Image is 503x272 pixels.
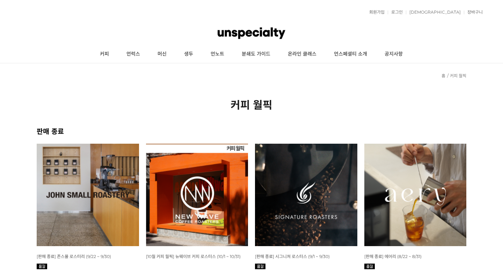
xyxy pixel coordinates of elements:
a: 생두 [175,45,202,63]
img: [판매 종료] 존스몰 로스터리 (9/22 ~ 9/30) [37,144,139,246]
a: 회원가입 [366,10,385,14]
a: [10월 커피 월픽] 뉴웨이브 커피 로스터스 (10/1 ~ 10/31) [146,253,241,259]
a: 장바구니 [464,10,483,14]
a: [DEMOGRAPHIC_DATA] [406,10,461,14]
a: [판매 종료] 시그니쳐 로스터스 (9/1 ~ 9/30) [255,253,330,259]
a: 언럭스 [118,45,149,63]
a: 홈 [442,73,445,78]
img: 품절 [255,264,265,269]
a: 커피 [91,45,118,63]
h2: 커피 월픽 [37,96,466,112]
img: [판매 종료] 시그니쳐 로스터스 (9/1 ~ 9/30) [255,144,357,246]
span: [판매 종료] 존스몰 로스터리 (9/22 ~ 9/30) [37,254,111,259]
img: [10월 커피 월픽] 뉴웨이브 커피 로스터스 (10/1 ~ 10/31) [146,144,248,246]
span: [판매 종료] 에어리 (8/22 ~ 8/31) [364,254,422,259]
a: 머신 [149,45,175,63]
img: 8월 커피 스몰 월픽 에어리 [364,144,467,246]
h2: 판매 종료 [37,126,466,136]
a: 분쇄도 가이드 [233,45,279,63]
a: 온라인 클래스 [279,45,325,63]
img: 언스페셜티 몰 [218,23,285,44]
a: 언스페셜티 소개 [325,45,376,63]
span: [10월 커피 월픽] 뉴웨이브 커피 로스터스 (10/1 ~ 10/31) [146,254,241,259]
a: 로그인 [388,10,403,14]
a: 공지사항 [376,45,411,63]
span: [판매 종료] 시그니쳐 로스터스 (9/1 ~ 9/30) [255,254,330,259]
a: 언노트 [202,45,233,63]
img: 품절 [364,264,375,269]
a: [판매 종료] 에어리 (8/22 ~ 8/31) [364,253,422,259]
a: 커피 월픽 [450,73,466,78]
a: [판매 종료] 존스몰 로스터리 (9/22 ~ 9/30) [37,253,111,259]
img: 품절 [37,264,47,269]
